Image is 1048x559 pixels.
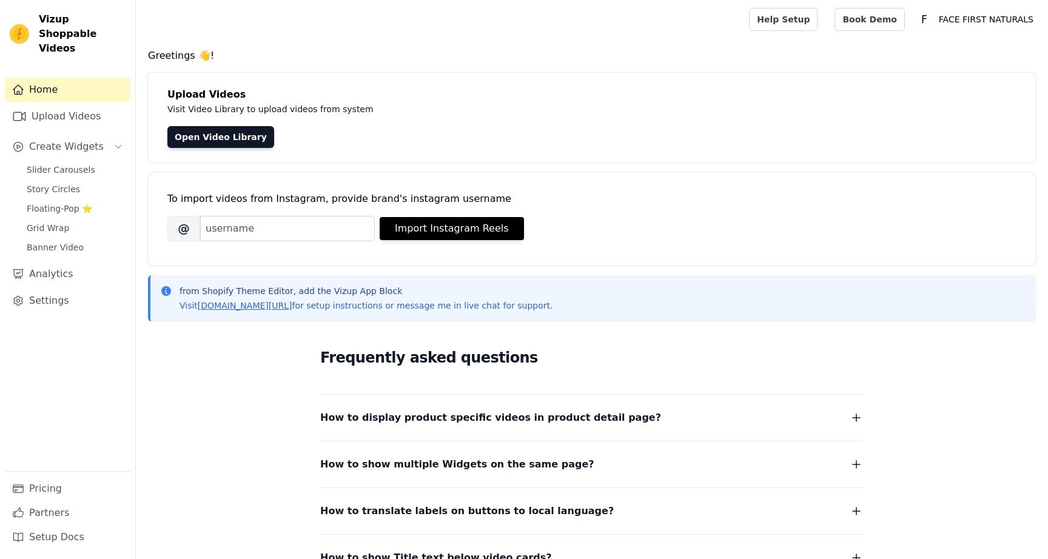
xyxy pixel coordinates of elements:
[167,192,1016,206] div: To import videos from Instagram, provide brand's instagram username
[5,135,130,159] button: Create Widgets
[27,183,80,195] span: Story Circles
[320,503,864,520] button: How to translate labels on buttons to local language?
[835,8,904,31] a: Book Demo
[180,285,553,297] p: from Shopify Theme Editor, add the Vizup App Block
[320,346,864,370] h2: Frequently asked questions
[39,12,126,56] span: Vizup Shoppable Videos
[167,126,274,148] a: Open Video Library
[10,24,29,44] img: Vizup
[167,87,1016,102] h4: Upload Videos
[5,289,130,313] a: Settings
[27,203,92,215] span: Floating-Pop ⭐
[167,216,200,241] span: @
[180,300,553,312] p: Visit for setup instructions or message me in live chat for support.
[148,49,1036,63] h4: Greetings 👋!
[19,239,130,256] a: Banner Video
[934,8,1038,30] p: FACE FIRST NATURALS
[27,241,84,253] span: Banner Video
[19,181,130,198] a: Story Circles
[320,456,594,473] span: How to show multiple Widgets on the same page?
[167,102,711,116] p: Visit Video Library to upload videos from system
[5,262,130,286] a: Analytics
[320,409,661,426] span: How to display product specific videos in product detail page?
[19,200,130,217] a: Floating-Pop ⭐
[320,456,864,473] button: How to show multiple Widgets on the same page?
[915,8,1038,30] button: F FACE FIRST NATURALS
[29,139,104,154] span: Create Widgets
[19,219,130,236] a: Grid Wrap
[5,501,130,525] a: Partners
[5,525,130,549] a: Setup Docs
[27,164,95,176] span: Slider Carousels
[19,161,130,178] a: Slider Carousels
[380,217,524,240] button: Import Instagram Reels
[921,13,927,25] text: F
[5,78,130,102] a: Home
[320,503,614,520] span: How to translate labels on buttons to local language?
[5,477,130,501] a: Pricing
[27,222,69,234] span: Grid Wrap
[320,409,864,426] button: How to display product specific videos in product detail page?
[5,104,130,129] a: Upload Videos
[200,216,375,241] input: username
[749,8,818,31] a: Help Setup
[198,301,292,310] a: [DOMAIN_NAME][URL]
